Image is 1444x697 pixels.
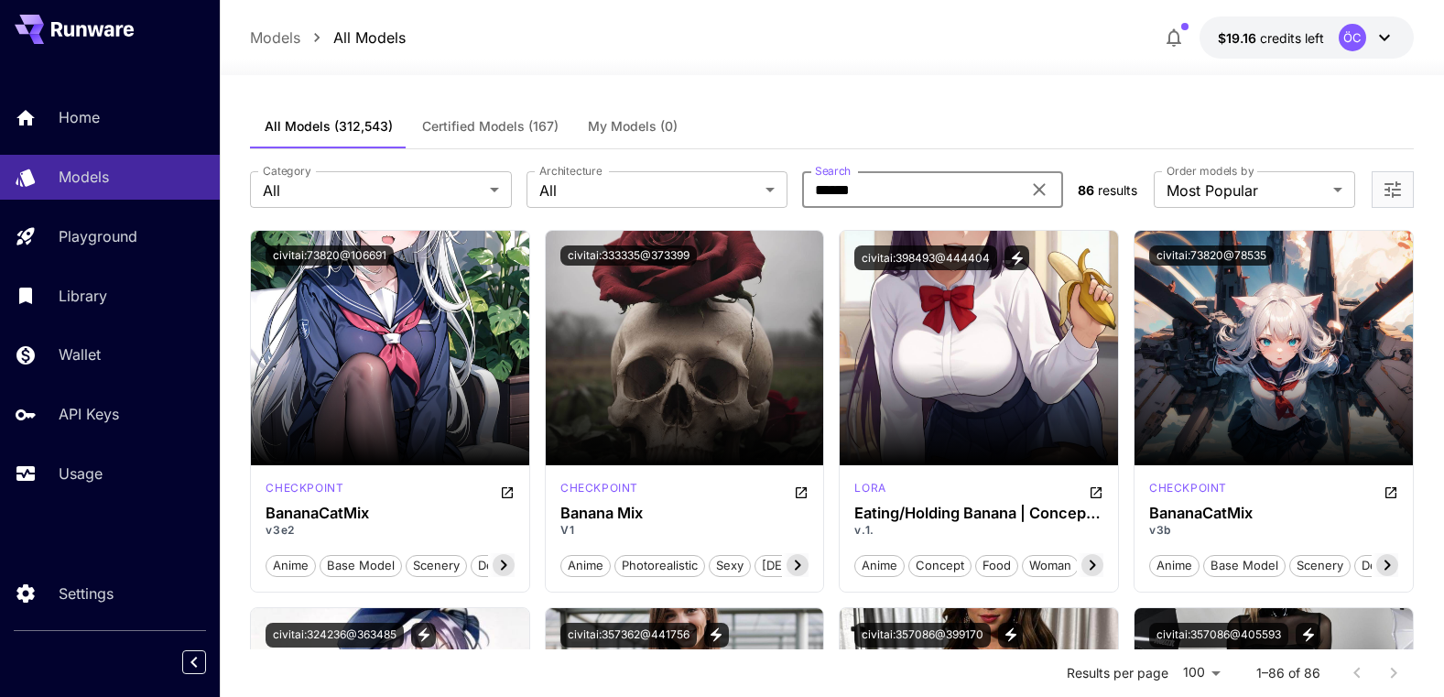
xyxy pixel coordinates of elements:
[709,553,751,577] button: sexy
[266,480,343,496] p: checkpoint
[1167,163,1254,179] label: Order models by
[998,623,1023,648] button: View trigger words
[182,650,206,674] button: Collapse sidebar
[560,480,638,496] p: checkpoint
[1204,557,1285,575] span: base model
[1354,553,1408,577] button: design
[1149,522,1398,539] p: v3b
[560,480,638,502] div: SD 1.5
[59,106,100,128] p: Home
[1022,553,1079,577] button: woman
[815,163,851,179] label: Search
[1296,623,1320,648] button: View trigger words
[266,480,343,502] div: SD 1.5
[59,285,107,307] p: Library
[854,505,1103,522] div: Eating/Holding Banana | Concept Lora
[59,463,103,485] p: Usage
[59,225,137,247] p: Playground
[472,557,524,575] span: design
[560,553,611,577] button: anime
[1149,245,1274,266] button: civitai:73820@78535
[755,557,901,575] span: [DEMOGRAPHIC_DATA]
[1004,245,1029,270] button: View trigger words
[560,522,809,539] p: V1
[196,646,220,679] div: Collapse sidebar
[250,27,406,49] nav: breadcrumb
[263,163,311,179] label: Category
[1355,557,1407,575] span: design
[59,166,109,188] p: Models
[1067,664,1168,682] p: Results per page
[854,480,885,502] div: Pony
[320,557,401,575] span: base model
[59,343,101,365] p: Wallet
[1149,480,1227,496] p: checkpoint
[1384,480,1398,502] button: Open in CivitAI
[500,480,515,502] button: Open in CivitAI
[539,163,602,179] label: Architecture
[704,623,729,648] button: View trigger words
[1176,659,1227,686] div: 100
[1149,505,1398,522] h3: BananaCatMix
[854,553,905,577] button: anime
[265,118,393,135] span: All Models (312,543)
[1023,557,1078,575] span: woman
[471,553,525,577] button: design
[406,553,467,577] button: scenery
[755,553,902,577] button: [DEMOGRAPHIC_DATA]
[1149,623,1288,648] button: civitai:357086@405593
[1167,180,1326,201] span: Most Popular
[794,480,809,502] button: Open in CivitAI
[975,553,1018,577] button: food
[333,27,406,49] a: All Models
[1290,557,1350,575] span: scenery
[588,118,678,135] span: My Models (0)
[1289,553,1351,577] button: scenery
[855,557,904,575] span: anime
[561,557,610,575] span: anime
[1218,28,1324,48] div: $19.1559
[854,505,1103,522] h3: Eating/Holding Banana | Concept [PERSON_NAME]
[615,557,704,575] span: photorealistic
[1150,557,1199,575] span: anime
[266,553,316,577] button: anime
[59,403,119,425] p: API Keys
[266,557,315,575] span: anime
[1149,480,1227,502] div: SD 1.5
[909,557,971,575] span: concept
[908,553,972,577] button: concept
[560,505,809,522] h3: Banana Mix
[614,553,705,577] button: photorealistic
[250,27,300,49] a: Models
[320,553,402,577] button: base model
[266,623,404,648] button: civitai:324236@363485
[1149,553,1200,577] button: anime
[976,557,1017,575] span: food
[560,245,697,266] button: civitai:333335@373399
[407,557,466,575] span: scenery
[1218,30,1260,46] span: $19.16
[1339,24,1366,51] div: ÖC
[422,118,559,135] span: Certified Models (167)
[1098,182,1137,198] span: results
[1260,30,1324,46] span: credits left
[266,245,394,266] button: civitai:73820@106691
[710,557,750,575] span: sexy
[266,505,515,522] h3: BananaCatMix
[854,623,991,648] button: civitai:357086@399170
[1089,480,1103,502] button: Open in CivitAI
[854,522,1103,539] p: v.1.
[1256,664,1320,682] p: 1–86 of 86
[854,480,885,496] p: lora
[59,583,114,604] p: Settings
[854,245,997,270] button: civitai:398493@444404
[266,522,515,539] p: v3e2
[411,623,436,648] button: View trigger words
[1200,16,1414,59] button: $19.1559ÖC
[560,623,697,648] button: civitai:357362@441756
[539,180,758,201] span: All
